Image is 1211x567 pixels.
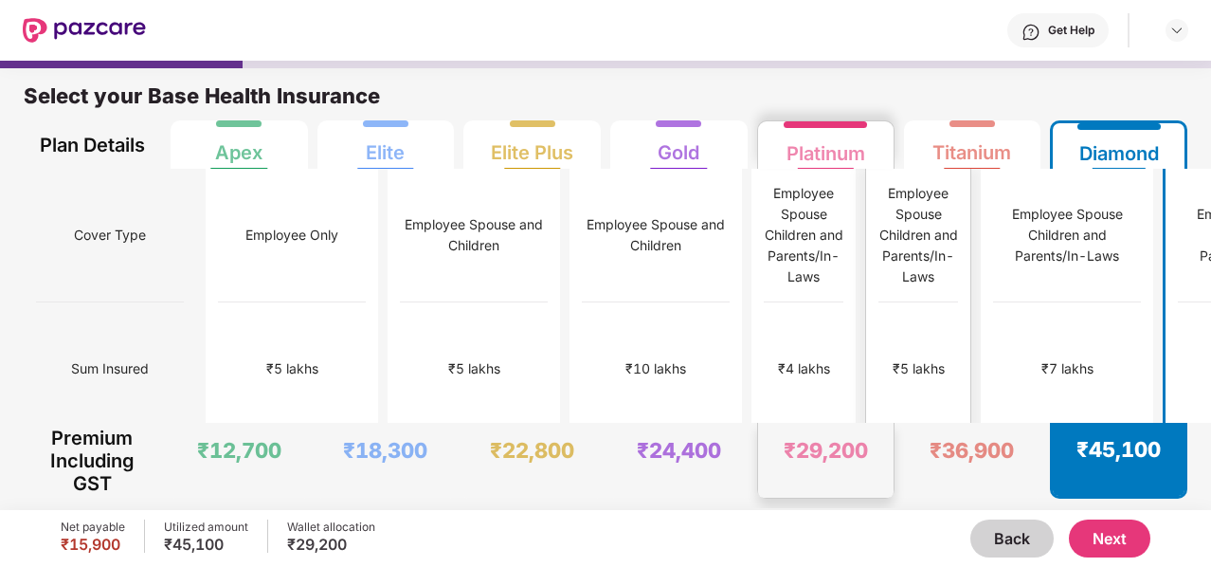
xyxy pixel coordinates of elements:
[245,225,338,246] div: Employee Only
[932,126,1011,164] div: Titanium
[36,120,149,169] div: Plan Details
[778,358,830,379] div: ₹4 lakhs
[448,358,500,379] div: ₹5 lakhs
[287,520,375,535] div: Wallet allocation
[1079,127,1159,165] div: Diamond
[61,535,125,554] div: ₹15,900
[74,217,146,253] span: Cover Type
[164,520,248,535] div: Utilized amount
[764,183,843,287] div: Employee Spouse Children and Parents/In-Laws
[970,520,1054,558] button: Back
[878,183,958,287] div: Employee Spouse Children and Parents/In-Laws
[343,437,427,464] div: ₹18,300
[1021,23,1040,42] img: svg+xml;base64,PHN2ZyBpZD0iSGVscC0zMngzMiIgeG1sbnM9Imh0dHA6Ly93d3cudzMub3JnLzIwMDAvc3ZnIiB3aWR0aD...
[1048,23,1094,38] div: Get Help
[24,82,1187,120] div: Select your Base Health Insurance
[582,214,730,256] div: Employee Spouse and Children
[490,437,574,464] div: ₹22,800
[784,437,868,464] div: ₹29,200
[287,535,375,554] div: ₹29,200
[637,437,721,464] div: ₹24,400
[993,204,1141,266] div: Employee Spouse Children and Parents/In-Laws
[400,214,548,256] div: Employee Spouse and Children
[491,126,573,164] div: Elite Plus
[786,127,865,165] div: Platinum
[1069,520,1150,558] button: Next
[197,437,281,464] div: ₹12,700
[71,351,149,387] span: Sum Insured
[893,358,945,379] div: ₹5 lakhs
[366,126,405,164] div: Elite
[930,437,1014,464] div: ₹36,900
[215,126,262,164] div: Apex
[36,423,149,499] div: Premium Including GST
[23,18,146,43] img: New Pazcare Logo
[1041,358,1094,379] div: ₹7 lakhs
[164,535,248,554] div: ₹45,100
[1169,23,1184,38] img: svg+xml;base64,PHN2ZyBpZD0iRHJvcGRvd24tMzJ4MzIiIHhtbG5zPSJodHRwOi8vd3d3LnczLm9yZy8yMDAwL3N2ZyIgd2...
[1076,436,1161,463] div: ₹45,100
[658,126,699,164] div: Gold
[61,520,125,535] div: Net payable
[625,358,686,379] div: ₹10 lakhs
[266,358,318,379] div: ₹5 lakhs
